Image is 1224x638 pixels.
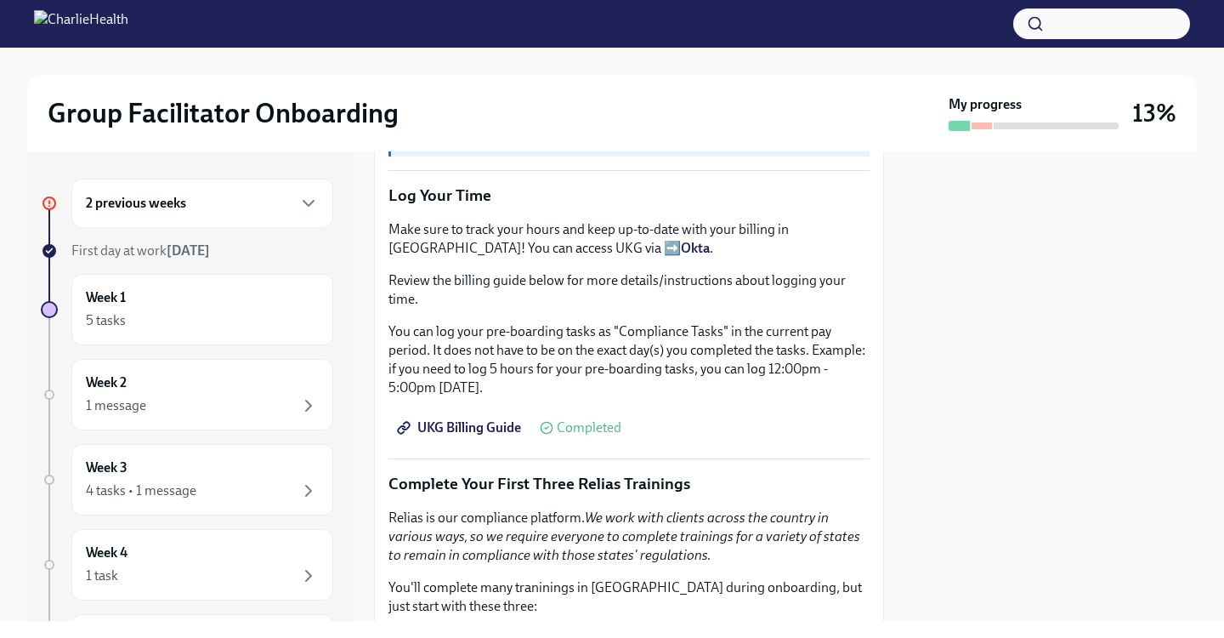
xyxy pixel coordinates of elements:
a: Week 21 message [41,359,333,430]
div: 1 message [86,396,146,415]
a: Okta [681,240,710,256]
a: Week 34 tasks • 1 message [41,444,333,516]
strong: My progress [949,95,1022,114]
em: We work with clients across the country in various ways, so we require everyone to complete train... [388,510,860,563]
p: You'll complete many traninings in [GEOGRAPHIC_DATA] during onboarding, but just start with these... [388,578,870,616]
p: Relias is our compliance platform. [388,509,870,565]
h6: Week 2 [86,373,127,392]
h3: 13% [1132,98,1176,128]
strong: [DATE] [167,242,210,259]
img: CharlieHealth [34,10,128,37]
span: UKG Billing Guide [400,419,521,436]
a: UKG Billing Guide [388,411,533,445]
p: Complete Your First Three Relias Trainings [388,473,870,495]
h2: Group Facilitator Onboarding [48,96,399,130]
a: Week 15 tasks [41,274,333,345]
a: First day at work[DATE] [41,242,333,260]
div: 2 previous weeks [71,179,333,228]
p: You can log your pre-boarding tasks as "Compliance Tasks" in the current pay period. It does not ... [388,322,870,397]
h6: 2 previous weeks [86,194,186,213]
p: Review the billing guide below for more details/instructions about logging your time. [388,271,870,309]
span: Completed [557,421,621,435]
div: 5 tasks [86,311,126,330]
p: Make sure to track your hours and keep up-to-date with your billing in [GEOGRAPHIC_DATA]! You can... [388,220,870,258]
h6: Week 1 [86,288,126,307]
h6: Week 3 [86,459,127,477]
span: First day at work [71,242,210,259]
div: 1 task [86,567,118,585]
p: Log Your Time [388,185,870,207]
h6: Week 4 [86,544,127,562]
div: 4 tasks • 1 message [86,481,196,500]
a: Week 41 task [41,529,333,601]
